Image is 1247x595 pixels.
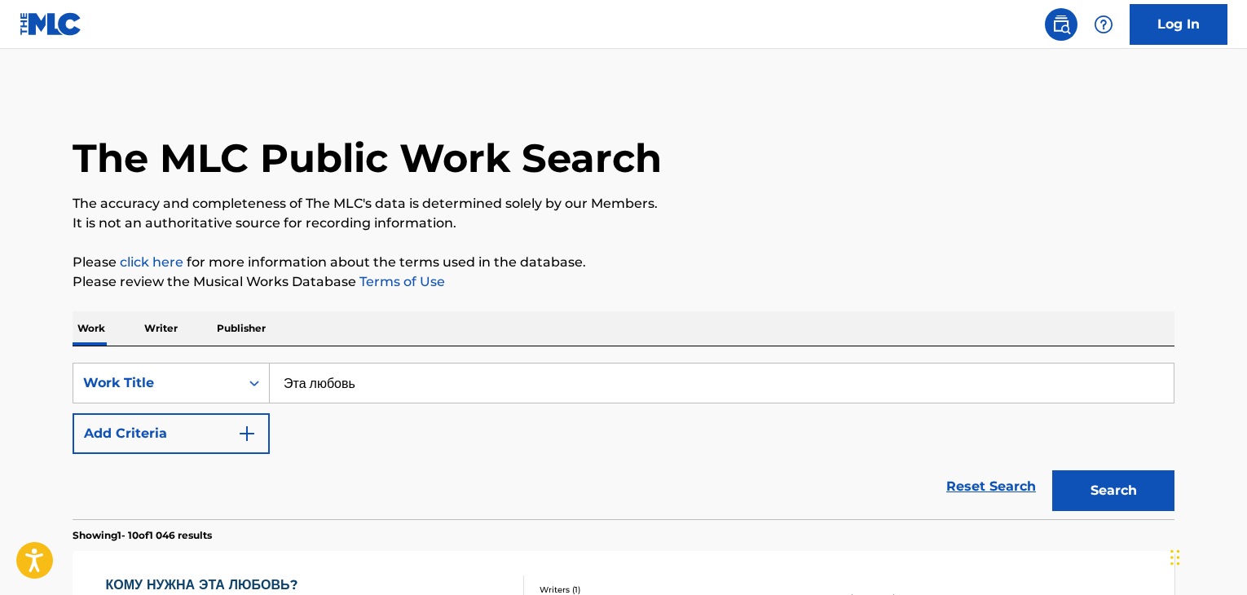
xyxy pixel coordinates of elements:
button: Add Criteria [73,413,270,454]
iframe: Chat Widget [1165,517,1247,595]
div: Help [1087,8,1120,41]
img: help [1094,15,1113,34]
p: Please review the Musical Works Database [73,272,1174,292]
form: Search Form [73,363,1174,519]
div: КОМУ НУЖНА ЭТА ЛЮБОВЬ? [106,575,306,595]
p: Showing 1 - 10 of 1 046 results [73,528,212,543]
p: It is not an authoritative source for recording information. [73,214,1174,233]
p: Please for more information about the terms used in the database. [73,253,1174,272]
a: Log In [1130,4,1227,45]
a: Reset Search [938,469,1044,505]
button: Search [1052,470,1174,511]
p: Work [73,311,110,346]
img: 9d2ae6d4665cec9f34b9.svg [237,424,257,443]
img: MLC Logo [20,12,82,36]
p: Writer [139,311,183,346]
a: click here [120,254,183,270]
a: Terms of Use [356,274,445,289]
div: Виджет чата [1165,517,1247,595]
a: Public Search [1045,8,1077,41]
img: search [1051,15,1071,34]
p: Publisher [212,311,271,346]
p: The accuracy and completeness of The MLC's data is determined solely by our Members. [73,194,1174,214]
div: Перетащить [1170,533,1180,582]
div: Work Title [83,373,230,393]
h1: The MLC Public Work Search [73,134,662,183]
iframe: Resource Center [1201,371,1247,502]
